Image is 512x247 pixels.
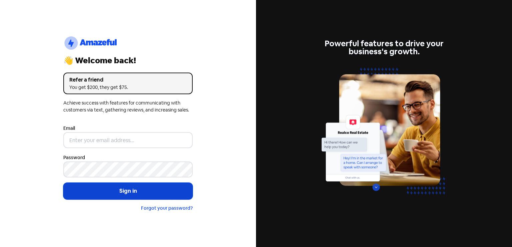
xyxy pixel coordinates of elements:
a: Forgot your password? [141,205,193,211]
div: Refer a friend [69,76,187,84]
div: Achieve success with features for communicating with customers via text, gathering reviews, and i... [63,100,193,114]
div: 👋 Welcome back! [63,57,193,65]
div: You get $200, they get $75. [69,84,187,91]
label: Password [63,154,85,161]
input: Enter your email address... [63,132,193,148]
button: Sign in [63,183,193,199]
img: web-chat [319,64,449,207]
label: Email [63,125,75,132]
div: Powerful features to drive your business's growth. [319,40,449,56]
